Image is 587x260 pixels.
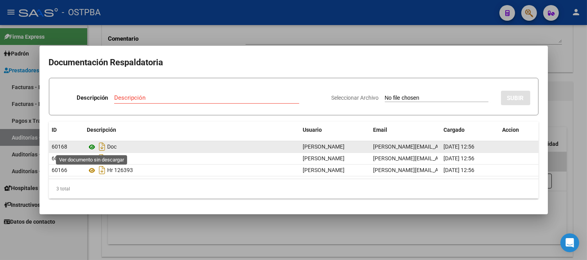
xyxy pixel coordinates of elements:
[87,152,297,165] div: Anexo
[87,164,297,176] div: Hr 126393
[52,167,68,173] span: 60166
[52,155,68,161] span: 60167
[84,122,300,138] datatable-header-cell: Descripción
[370,122,441,138] datatable-header-cell: Email
[303,155,345,161] span: [PERSON_NAME]
[499,122,539,138] datatable-header-cell: Accion
[52,127,57,133] span: ID
[444,167,475,173] span: [DATE] 12:56
[97,152,108,165] i: Descargar documento
[507,95,524,102] span: SUBIR
[444,143,475,150] span: [DATE] 12:56
[52,143,68,150] span: 60168
[303,167,345,173] span: [PERSON_NAME]
[503,127,519,133] span: Accion
[87,127,117,133] span: Descripción
[303,127,322,133] span: Usuario
[373,155,544,161] span: [PERSON_NAME][EMAIL_ADDRESS][PERSON_NAME][DOMAIN_NAME]
[49,122,84,138] datatable-header-cell: ID
[87,140,297,153] div: Doc
[49,179,539,199] div: 3 total
[444,127,465,133] span: Cargado
[332,95,379,101] span: Seleccionar Archivo
[300,122,370,138] datatable-header-cell: Usuario
[444,155,475,161] span: [DATE] 12:56
[373,143,544,150] span: [PERSON_NAME][EMAIL_ADDRESS][PERSON_NAME][DOMAIN_NAME]
[97,164,108,176] i: Descargar documento
[373,167,544,173] span: [PERSON_NAME][EMAIL_ADDRESS][PERSON_NAME][DOMAIN_NAME]
[303,143,345,150] span: [PERSON_NAME]
[373,127,388,133] span: Email
[560,233,579,252] div: Open Intercom Messenger
[441,122,499,138] datatable-header-cell: Cargado
[501,91,530,105] button: SUBIR
[77,93,108,102] p: Descripción
[97,140,108,153] i: Descargar documento
[49,55,539,70] h2: Documentación Respaldatoria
